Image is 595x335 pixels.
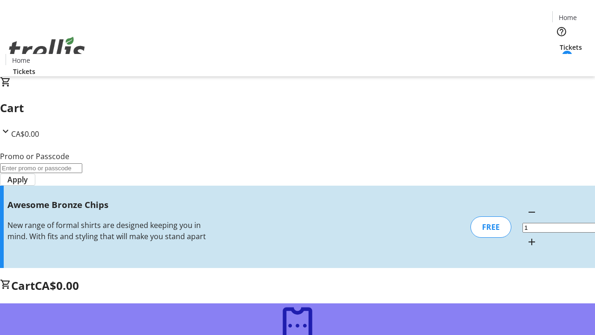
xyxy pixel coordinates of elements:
button: Increment by one [522,233,541,251]
span: Apply [7,174,28,185]
h3: Awesome Bronze Chips [7,198,211,211]
div: New range of formal shirts are designed keeping you in mind. With fits and styling that will make... [7,220,211,242]
span: Home [559,13,577,22]
span: Tickets [13,67,35,76]
span: CA$0.00 [35,278,79,293]
span: Tickets [560,42,582,52]
a: Tickets [6,67,43,76]
button: Cart [552,52,571,71]
span: CA$0.00 [11,129,39,139]
a: Home [553,13,582,22]
img: Orient E2E Organization 6gpDXDcFQ4's Logo [6,27,88,73]
div: FREE [470,216,511,238]
a: Home [6,55,36,65]
span: Home [12,55,30,65]
button: Help [552,22,571,41]
button: Decrement by one [522,203,541,221]
a: Tickets [552,42,589,52]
